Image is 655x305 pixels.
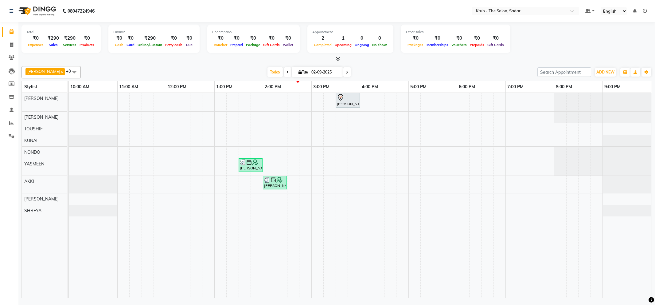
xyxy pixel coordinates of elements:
div: ₹0 [212,35,229,42]
span: SHREYA [24,208,41,213]
button: ADD NEW [595,68,616,77]
span: Packages [406,43,425,47]
div: ₹0 [26,35,45,42]
span: Due [185,43,194,47]
div: 1 [333,35,353,42]
div: ₹290 [61,35,78,42]
span: Cash [113,43,125,47]
span: Memberships [425,43,450,47]
div: ₹0 [262,35,281,42]
a: 10:00 AM [69,82,91,91]
div: ₹0 [244,35,262,42]
div: 0 [371,35,388,42]
div: ₹0 [125,35,136,42]
a: 2:00 PM [263,82,283,91]
span: Wallet [281,43,295,47]
div: ₹0 [78,35,96,42]
img: logo [16,2,58,20]
span: Ongoing [353,43,371,47]
span: [PERSON_NAME] [24,114,59,120]
div: Appointment [312,30,388,35]
div: ₹0 [450,35,468,42]
div: Redemption [212,30,295,35]
span: ADD NEW [596,70,614,74]
span: [PERSON_NAME] [27,69,60,74]
input: 2025-09-02 [310,68,340,77]
div: [PERSON_NAME], TK01, 03:30 PM-04:00 PM, [DEMOGRAPHIC_DATA] HAIR CUT [336,94,359,107]
a: 1:00 PM [215,82,234,91]
a: 4:00 PM [360,82,380,91]
span: Gift Cards [262,43,281,47]
span: Prepaids [468,43,486,47]
span: AKKI [24,179,34,184]
span: Expenses [26,43,45,47]
div: ₹0 [281,35,295,42]
span: TOUSHIF [24,126,43,132]
span: Sales [47,43,59,47]
div: ₹0 [229,35,244,42]
div: Total [26,30,96,35]
span: Services [61,43,78,47]
div: ₹0 [164,35,184,42]
div: Other sales [406,30,505,35]
div: ₹0 [425,35,450,42]
span: Tue [297,70,310,74]
span: Card [125,43,136,47]
span: Vouchers [450,43,468,47]
a: 7:00 PM [506,82,525,91]
span: Petty cash [164,43,184,47]
span: [PERSON_NAME] [24,196,59,202]
a: 8:00 PM [554,82,574,91]
span: Voucher [212,43,229,47]
div: Finance [113,30,195,35]
a: x [60,69,63,74]
a: 11:00 AM [118,82,140,91]
span: Stylist [24,84,37,89]
span: Today [267,67,283,77]
span: KUNAL [24,138,39,143]
div: [PERSON_NAME], TK02, 02:00 PM-02:30 PM, SHAVING [263,177,286,188]
a: 5:00 PM [409,82,428,91]
div: 0 [353,35,371,42]
input: Search Appointment [537,67,591,77]
div: [PERSON_NAME], TK02, 01:30 PM-02:00 PM, NAIL FILE AND CUTTING [239,159,262,171]
span: [PERSON_NAME] [24,96,59,101]
span: Gift Cards [486,43,505,47]
span: Online/Custom [136,43,164,47]
span: Package [244,43,262,47]
b: 08047224946 [68,2,95,20]
span: NONDO [24,149,40,155]
span: Upcoming [333,43,353,47]
a: 12:00 PM [166,82,188,91]
span: Completed [312,43,333,47]
span: +8 [66,69,76,73]
a: 3:00 PM [312,82,331,91]
span: YASMEEN [24,161,44,167]
a: 9:00 PM [603,82,622,91]
span: Products [78,43,96,47]
span: No show [371,43,388,47]
div: 2 [312,35,333,42]
a: 6:00 PM [457,82,477,91]
div: ₹0 [184,35,195,42]
div: ₹290 [45,35,61,42]
div: ₹0 [406,35,425,42]
div: ₹0 [468,35,486,42]
span: Prepaid [229,43,244,47]
div: ₹290 [136,35,164,42]
div: ₹0 [113,35,125,42]
div: ₹0 [486,35,505,42]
